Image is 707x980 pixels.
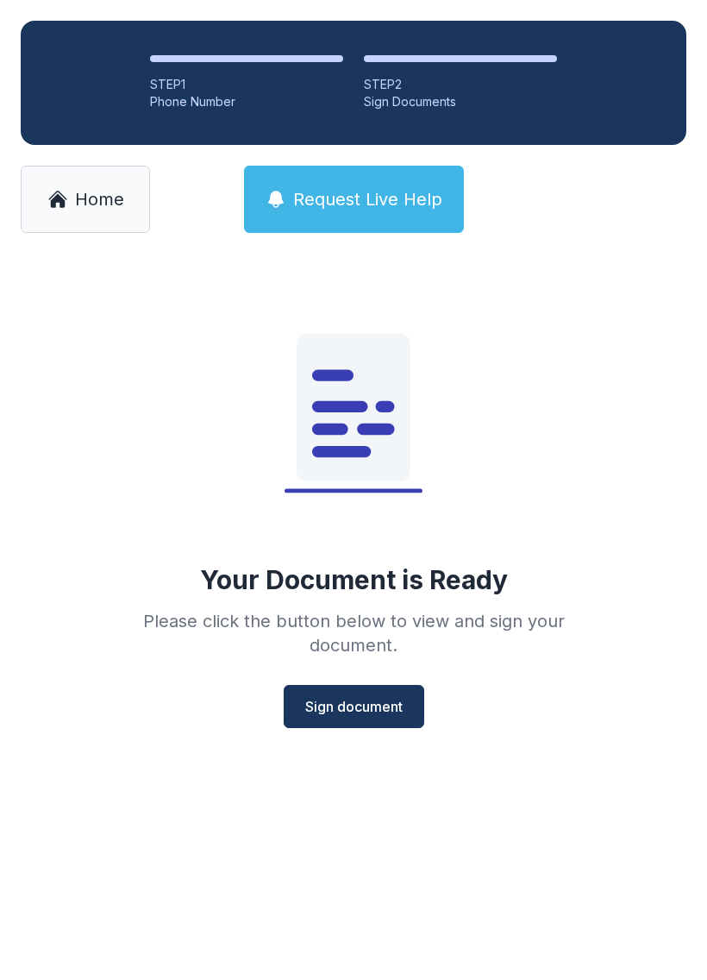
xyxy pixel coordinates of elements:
[105,609,602,657] div: Please click the button below to view and sign your document.
[364,76,557,93] div: STEP 2
[75,187,124,211] span: Home
[305,696,403,717] span: Sign document
[293,187,442,211] span: Request Live Help
[200,564,508,595] div: Your Document is Ready
[364,93,557,110] div: Sign Documents
[150,76,343,93] div: STEP 1
[150,93,343,110] div: Phone Number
